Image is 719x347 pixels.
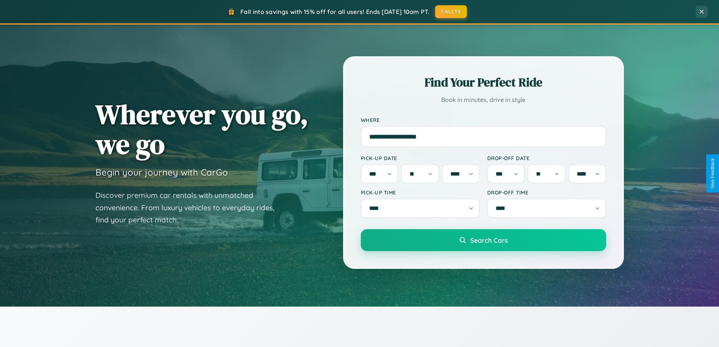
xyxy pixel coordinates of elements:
label: Pick-up Date [361,155,480,161]
p: Discover premium car rentals with unmatched convenience. From luxury vehicles to everyday rides, ... [95,189,284,226]
label: Drop-off Date [487,155,606,161]
button: FALL15 [435,5,467,18]
div: Give Feedback [710,158,715,189]
h3: Begin your journey with CarGo [95,167,228,178]
h1: Wherever you go, we go [95,99,308,159]
h2: Find Your Perfect Ride [361,74,606,91]
span: Fall into savings with 15% off for all users! Ends [DATE] 10am PT. [240,8,430,15]
span: Search Cars [470,236,508,244]
label: Drop-off Time [487,189,606,196]
button: Search Cars [361,229,606,251]
label: Pick-up Time [361,189,480,196]
p: Book in minutes, drive in style [361,94,606,105]
label: Where [361,117,606,123]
